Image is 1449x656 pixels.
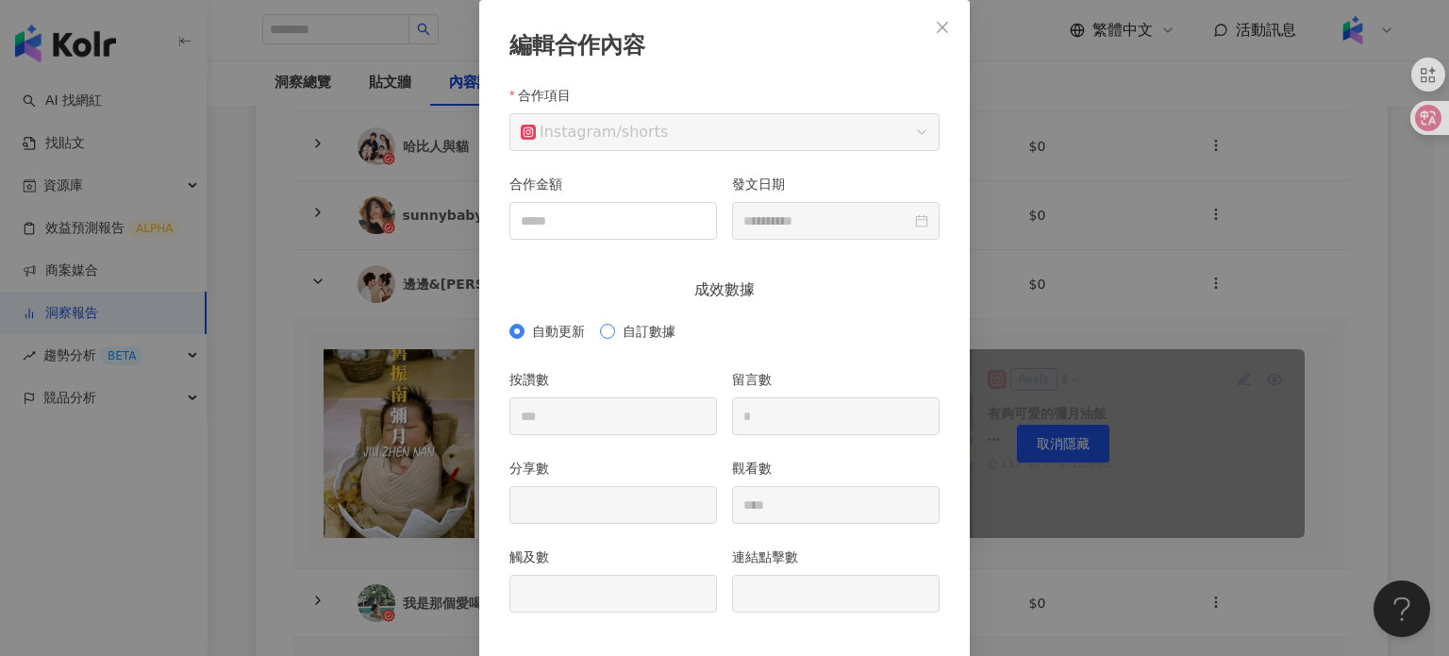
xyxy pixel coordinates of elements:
span: 自訂數據 [615,321,683,342]
input: 留言數 [733,398,939,434]
label: 觸及數 [509,547,563,567]
input: 觀看數 [733,487,939,523]
input: 按讚數 [510,398,716,434]
button: Close [924,8,961,46]
label: 留言數 [732,369,786,390]
label: 按讚數 [509,369,563,390]
label: 合作項目 [509,85,585,106]
div: 編輯合作內容 [509,30,940,62]
input: 發文日期 [743,210,911,231]
span: close [935,20,950,35]
span: 自動更新 [525,321,592,342]
label: 合作金額 [509,174,576,194]
input: 觸及數 [510,576,716,612]
span: / shorts [521,114,928,150]
input: 合作金額 [510,203,716,239]
label: 觀看數 [732,458,786,479]
label: 連結點擊數 [732,547,812,567]
label: 發文日期 [732,174,799,194]
input: 分享數 [510,487,716,523]
input: 連結點擊數 [733,576,939,612]
label: 分享數 [509,458,563,479]
div: Instagram [521,114,616,150]
span: 成效數據 [679,278,770,301]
